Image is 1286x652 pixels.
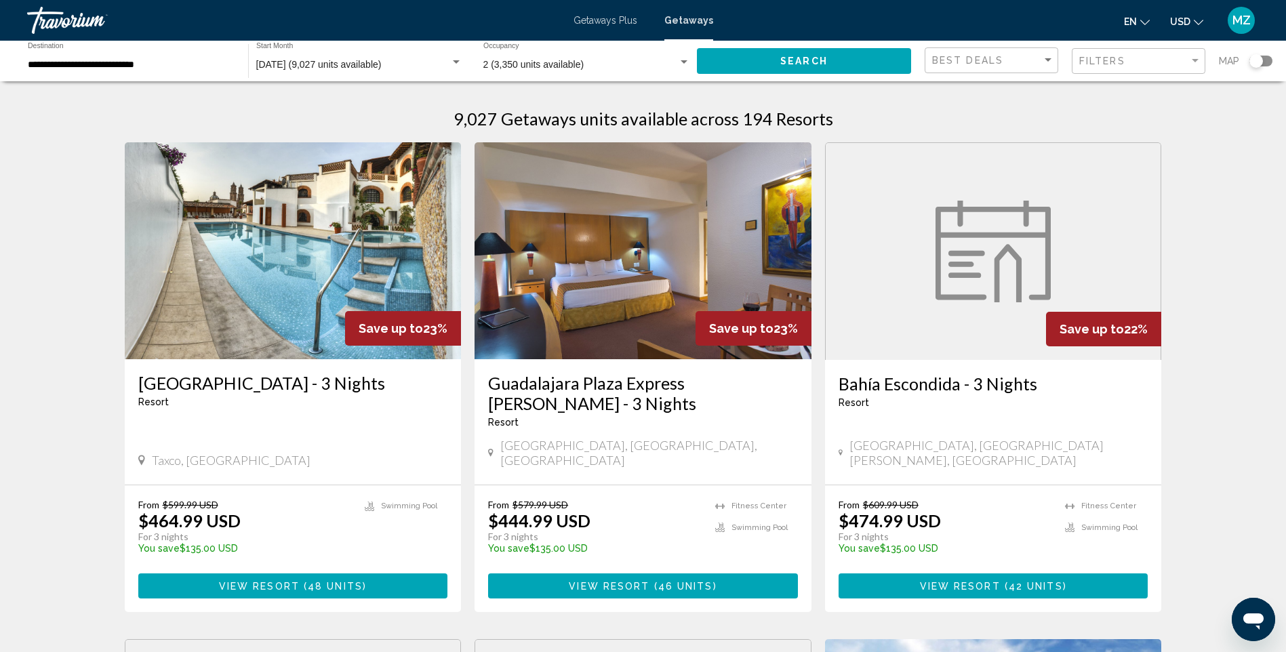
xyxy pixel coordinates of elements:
[488,573,798,598] button: View Resort(46 units)
[475,142,811,359] img: RB75I01X.jpg
[839,373,1148,394] a: Bahía Escondida - 3 Nights
[163,499,218,510] span: $599.99 USD
[138,510,241,531] p: $464.99 USD
[138,543,352,554] p: $135.00 USD
[125,142,462,359] img: DT28O01X.jpg
[488,543,702,554] p: $135.00 USD
[1081,523,1138,532] span: Swimming Pool
[1170,12,1203,31] button: Change currency
[1224,6,1259,35] button: User Menu
[920,581,1001,592] span: View Resort
[932,55,1003,66] span: Best Deals
[839,397,869,408] span: Resort
[138,499,159,510] span: From
[308,581,363,592] span: 48 units
[936,201,1051,302] img: week.svg
[1001,581,1067,592] span: ( )
[1046,312,1161,346] div: 22%
[932,55,1054,66] mat-select: Sort by
[454,108,833,129] h1: 9,027 Getaways units available across 194 Resorts
[381,502,437,510] span: Swimming Pool
[697,48,911,73] button: Search
[513,499,568,510] span: $579.99 USD
[1232,598,1275,641] iframe: Button to launch messaging window
[839,543,1052,554] p: $135.00 USD
[1124,16,1137,27] span: en
[1232,14,1251,27] span: MZ
[839,531,1052,543] p: For 3 nights
[488,417,519,428] span: Resort
[138,543,180,554] span: You save
[1124,12,1150,31] button: Change language
[664,15,713,26] a: Getaways
[658,581,713,592] span: 46 units
[138,396,169,407] span: Resort
[1060,322,1124,336] span: Save up to
[138,573,448,598] button: View Resort(48 units)
[709,321,773,335] span: Save up to
[696,311,811,346] div: 23%
[488,373,798,413] a: Guadalajara Plaza Express [PERSON_NAME] - 3 Nights
[500,438,798,468] span: [GEOGRAPHIC_DATA], [GEOGRAPHIC_DATA], [GEOGRAPHIC_DATA]
[731,502,786,510] span: Fitness Center
[849,438,1148,468] span: [GEOGRAPHIC_DATA], [GEOGRAPHIC_DATA][PERSON_NAME], [GEOGRAPHIC_DATA]
[1079,56,1125,66] span: Filters
[1081,502,1136,510] span: Fitness Center
[1009,581,1063,592] span: 42 units
[138,373,448,393] a: [GEOGRAPHIC_DATA] - 3 Nights
[488,543,529,554] span: You save
[219,581,300,592] span: View Resort
[569,581,649,592] span: View Resort
[649,581,717,592] span: ( )
[138,531,352,543] p: For 3 nights
[300,581,367,592] span: ( )
[863,499,919,510] span: $609.99 USD
[483,59,584,70] span: 2 (3,350 units available)
[256,59,382,70] span: [DATE] (9,027 units available)
[27,7,560,34] a: Travorium
[839,573,1148,598] button: View Resort(42 units)
[780,56,828,67] span: Search
[488,499,509,510] span: From
[839,510,941,531] p: $474.99 USD
[1170,16,1190,27] span: USD
[839,499,860,510] span: From
[488,531,702,543] p: For 3 nights
[574,15,637,26] a: Getaways Plus
[152,453,310,468] span: Taxco, [GEOGRAPHIC_DATA]
[731,523,788,532] span: Swimming Pool
[359,321,423,335] span: Save up to
[345,311,461,346] div: 23%
[488,510,590,531] p: $444.99 USD
[839,543,880,554] span: You save
[1072,47,1205,75] button: Filter
[1219,52,1239,70] span: Map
